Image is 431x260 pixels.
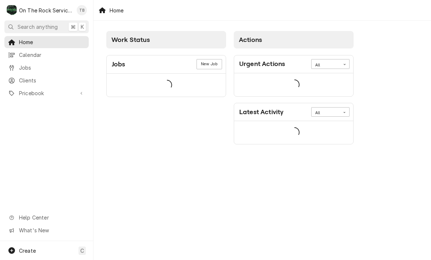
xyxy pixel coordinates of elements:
div: TB [77,5,87,15]
span: Loading... [162,77,172,93]
a: Jobs [4,62,89,74]
div: On The Rock Services's Avatar [7,5,17,15]
span: Help Center [19,214,84,221]
a: Calendar [4,49,89,61]
div: Card Column Content [234,48,354,144]
span: What's New [19,226,84,234]
div: Card Title [239,107,283,117]
div: Card Data Filter Control [311,59,350,69]
div: Card Header [234,103,353,121]
span: Create [19,248,36,254]
div: Card: Urgent Actions [234,55,354,97]
span: Search anything [18,23,58,31]
div: Card Data [234,121,353,144]
span: ⌘ [70,23,76,31]
div: Card Data [107,74,226,97]
div: Card Title [112,59,125,69]
div: Todd Brady's Avatar [77,5,87,15]
span: C [80,247,84,255]
div: On The Rock Services [19,7,73,14]
a: Home [4,36,89,48]
span: Work Status [111,36,150,43]
div: All [315,110,336,116]
span: Pricebook [19,89,74,97]
span: Home [19,38,85,46]
div: Card Title [239,59,285,69]
div: Card Column Header [106,31,226,48]
a: Go to What's New [4,224,89,236]
div: Card Link Button [197,59,222,69]
div: O [7,5,17,15]
div: Card Column Header [234,31,354,48]
a: Clients [4,74,89,86]
div: Dashboard [94,21,431,157]
div: Card Column Content [106,48,226,125]
div: Card: Jobs [106,55,226,97]
a: Go to Help Center [4,212,89,224]
span: Calendar [19,51,85,59]
span: Actions [239,36,262,43]
div: Card Data Filter Control [311,107,350,117]
span: Clients [19,77,85,84]
div: Card Data [234,73,353,96]
a: New Job [197,59,222,69]
span: K [81,23,84,31]
div: Card Column: Actions [230,27,358,148]
div: All [315,62,336,68]
div: Card Header [234,55,353,73]
span: Jobs [19,64,85,71]
button: Search anything⌘K [4,20,89,33]
span: Loading... [289,77,300,92]
span: Loading... [289,125,300,140]
div: Card Column: Work Status [103,27,230,148]
div: Card: Latest Activity [234,103,354,144]
a: Go to Pricebook [4,87,89,99]
div: Card Header [107,55,226,74]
